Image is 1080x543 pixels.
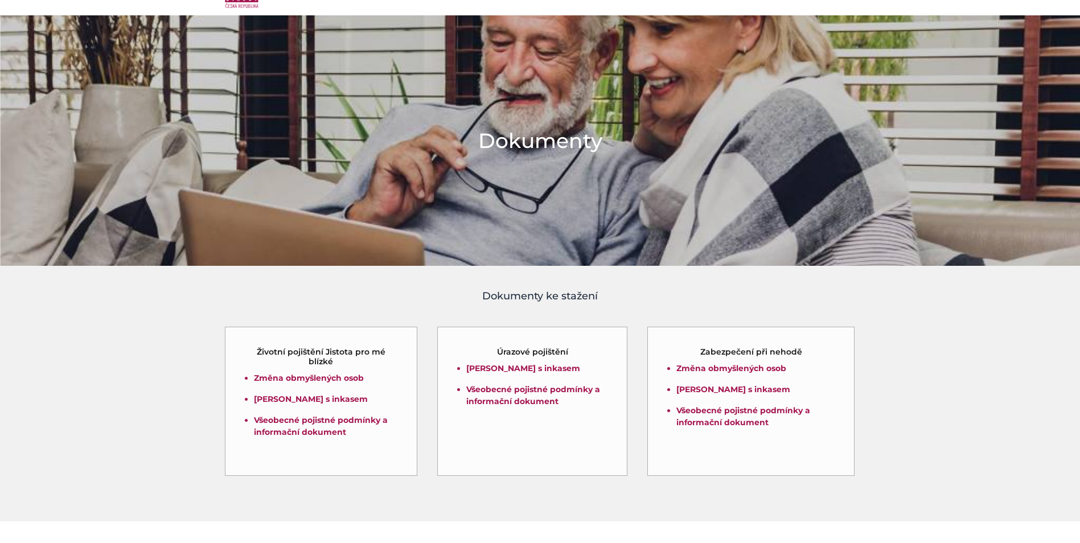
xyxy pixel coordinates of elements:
h4: Dokumenty ke stažení [224,289,856,304]
a: Všeobecné pojistné podmínky a informační dokument [466,384,600,406]
h5: Životní pojištění Jistota pro mé blízké [245,347,397,367]
a: [PERSON_NAME] s inkasem [254,394,368,404]
a: Změna obmyšlených osob [676,363,786,373]
a: [PERSON_NAME] s inkasem [466,363,580,373]
a: Všeobecné pojistné podmínky a informační dokument [676,405,810,427]
h5: Zabezpečení při nehodě [700,347,802,357]
a: [PERSON_NAME] s inkasem [676,384,790,394]
h5: Úrazové pojištění [497,347,568,357]
a: Změna obmyšlených osob [254,373,364,383]
a: Všeobecné pojistné podmínky a informační dokument [254,415,388,437]
h1: Dokumenty [478,126,602,155]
